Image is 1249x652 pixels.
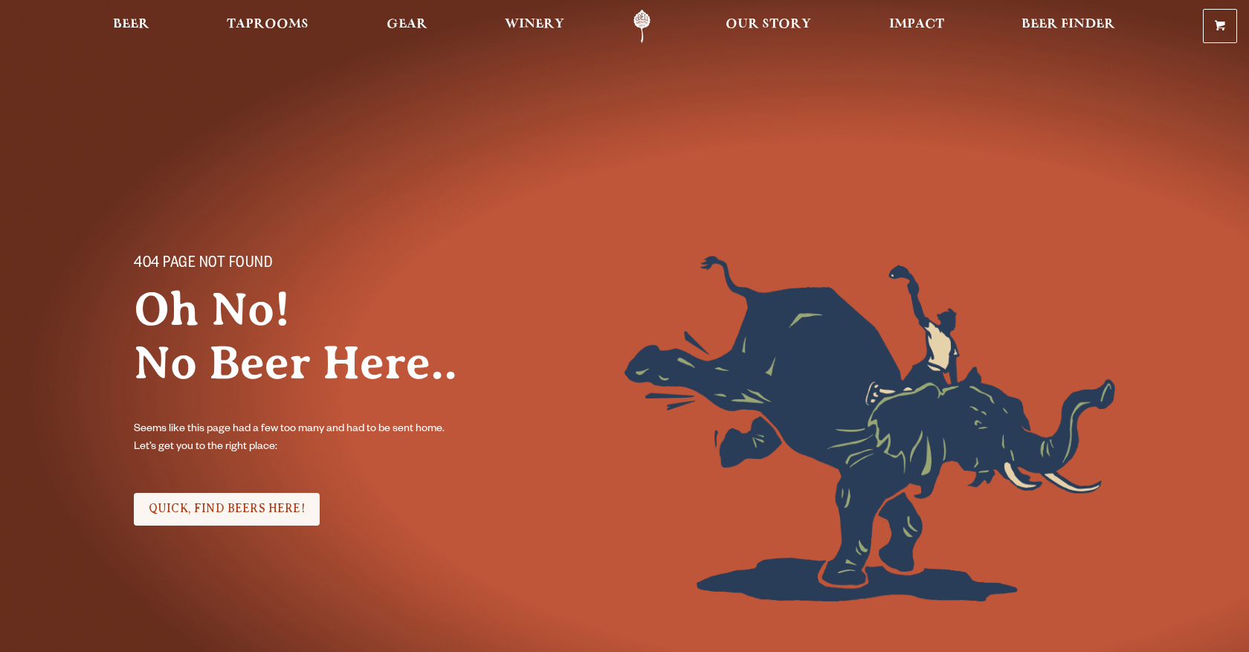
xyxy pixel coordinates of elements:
[217,10,318,43] a: Taprooms
[726,19,811,30] span: Our Story
[505,19,564,30] span: Winery
[614,10,670,43] a: Odell Home
[387,19,427,30] span: Gear
[1012,10,1125,43] a: Beer Finder
[103,10,159,43] a: Beer
[134,421,461,456] p: Seems like this page had a few too many and had to be sent home. Let’s get you to the right place:
[889,19,944,30] span: Impact
[149,502,305,515] span: QUICK, FIND BEERS HERE!
[377,10,437,43] a: Gear
[227,19,309,30] span: Taprooms
[624,256,1115,601] img: Foreground404
[113,19,149,30] span: Beer
[495,10,574,43] a: Winery
[1022,19,1115,30] span: Beer Finder
[134,256,461,274] p: 404 PAGE NOT FOUND
[134,493,320,526] a: QUICK, FIND BEERS HERE!
[880,10,954,43] a: Impact
[134,491,320,528] div: Check it Out
[134,283,491,390] h2: Oh No! No Beer Here..
[716,10,821,43] a: Our Story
